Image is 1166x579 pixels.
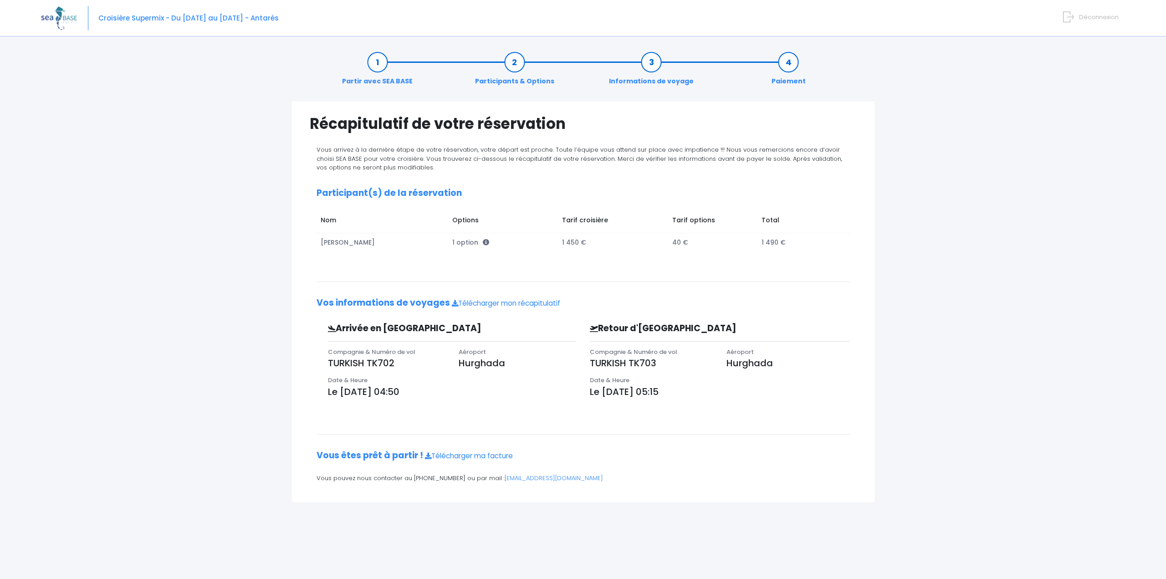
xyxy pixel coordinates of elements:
span: 1 option [452,238,489,247]
td: Tarif croisière [558,211,668,233]
a: Télécharger mon récapitulatif [452,298,560,308]
span: Croisière Supermix - Du [DATE] au [DATE] - Antarès [98,13,279,23]
a: Paiement [767,57,810,86]
span: Date & Heure [590,376,629,384]
a: [EMAIL_ADDRESS][DOMAIN_NAME] [505,474,603,482]
a: Partir avec SEA BASE [338,57,417,86]
h1: Récapitulatif de votre réservation [310,115,857,133]
span: Compagnie & Numéro de vol [328,348,415,356]
td: Options [448,211,557,233]
h2: Vous êtes prêt à partir ! [317,451,850,461]
p: TURKISH TK703 [590,356,713,370]
p: Le [DATE] 05:15 [590,385,850,399]
p: TURKISH TK702 [328,356,445,370]
h3: Retour d'[GEOGRAPHIC_DATA] [583,323,788,334]
span: Aéroport [726,348,754,356]
a: Informations de voyage [604,57,698,86]
span: Date & Heure [328,376,368,384]
span: Vous arrivez à la dernière étape de votre réservation, votre départ est proche. Toute l’équipe vo... [317,145,842,172]
h3: Arrivée en [GEOGRAPHIC_DATA] [321,323,518,334]
td: [PERSON_NAME] [317,233,448,252]
h2: Vos informations de voyages [317,298,850,308]
p: Vous pouvez nous contacter au [PHONE_NUMBER] ou par mail : [317,474,850,483]
span: Déconnexion [1079,13,1119,21]
td: Tarif options [668,211,757,233]
td: 1 490 € [757,233,841,252]
a: Participants & Options [470,57,559,86]
td: Nom [317,211,448,233]
span: Aéroport [459,348,486,356]
td: 40 € [668,233,757,252]
p: Hurghada [726,356,849,370]
td: Total [757,211,841,233]
p: Hurghada [459,356,576,370]
p: Le [DATE] 04:50 [328,385,577,399]
span: Compagnie & Numéro de vol [590,348,677,356]
td: 1 450 € [558,233,668,252]
a: Télécharger ma facture [425,451,513,461]
h2: Participant(s) de la réservation [317,188,850,199]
